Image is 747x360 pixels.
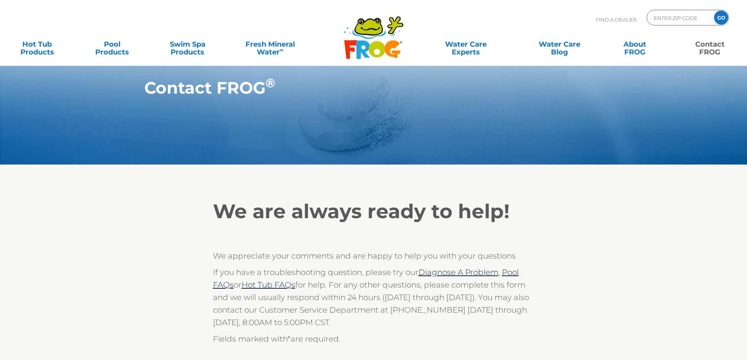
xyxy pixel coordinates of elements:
p: If you have a troubleshooting question, please try our or for help. For any other questions, plea... [213,266,534,329]
input: Zip Code Form [653,12,706,24]
a: AboutFROG [605,36,664,52]
a: Swim SpaProducts [158,36,217,52]
a: Hot TubProducts [8,36,66,52]
p: Find A Dealer [596,10,636,29]
input: GO [714,11,728,25]
sup: ∞ [280,47,284,53]
a: Diagnose A Problem, [418,268,500,277]
a: Fresh MineralWater∞ [233,36,307,52]
a: Water CareExperts [418,36,513,52]
sup: ® [265,76,275,90]
p: Fields marked with are required. [213,333,534,345]
a: PoolProducts [83,36,142,52]
h1: Contact FROG [144,78,567,97]
a: Hot Tub FAQs [242,280,295,289]
a: Water CareBlog [530,36,589,52]
p: We appreciate your comments and are happy to help you with your questions [213,250,534,262]
h2: We are always ready to help! [213,200,534,223]
a: ContactFROG [681,36,739,52]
